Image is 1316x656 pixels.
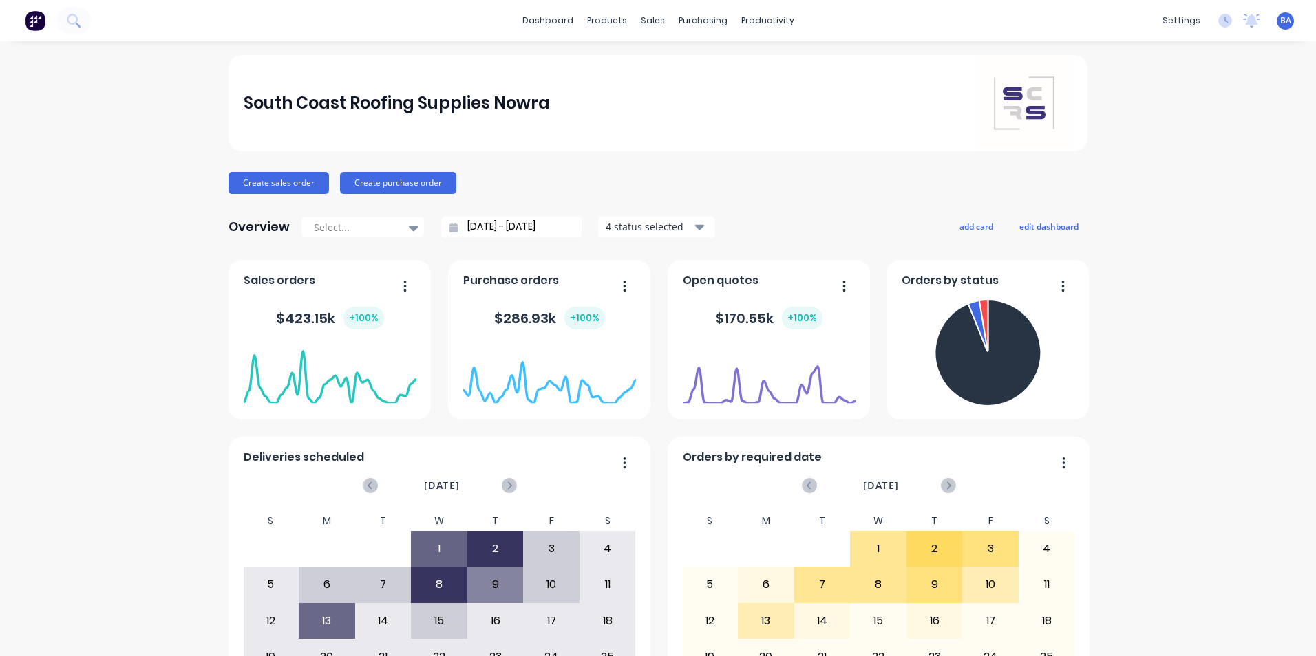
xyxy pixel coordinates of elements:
div: F [962,511,1019,531]
div: purchasing [672,10,734,31]
div: 9 [468,567,523,602]
div: sales [634,10,672,31]
div: M [738,511,794,531]
div: + 100 % [343,307,384,329]
div: 18 [580,604,635,638]
span: Orders by status [902,272,999,289]
div: 1 [851,532,906,566]
div: S [682,511,739,531]
div: S [243,511,299,531]
div: 14 [795,604,850,638]
div: S [1019,511,1075,531]
div: 7 [356,567,411,602]
div: S [580,511,636,531]
div: 8 [851,567,906,602]
span: Purchase orders [463,272,559,289]
button: Create purchase order [340,172,456,194]
div: 3 [963,532,1018,566]
div: + 100 % [782,307,822,329]
div: 12 [683,604,738,638]
div: 7 [795,567,850,602]
div: 10 [963,567,1018,602]
div: F [523,511,580,531]
div: 4 status selected [606,219,692,234]
div: $ 423.15k [276,307,384,329]
span: Sales orders [244,272,315,289]
div: 16 [907,604,962,638]
button: add card [951,217,1002,235]
div: W [850,511,906,531]
div: 6 [299,567,354,602]
div: 15 [851,604,906,638]
div: 9 [907,567,962,602]
div: settings [1156,10,1207,31]
div: M [299,511,355,531]
div: 5 [683,567,738,602]
button: edit dashboard [1010,217,1087,235]
div: $ 170.55k [715,307,822,329]
div: $ 286.93k [494,307,605,329]
div: 4 [580,532,635,566]
div: + 100 % [564,307,605,329]
div: 11 [580,567,635,602]
div: 3 [524,532,579,566]
div: 2 [468,532,523,566]
img: South Coast Roofing Supplies Nowra [976,55,1072,151]
div: 13 [299,604,354,638]
div: 1 [412,532,467,566]
button: Create sales order [229,172,329,194]
div: 16 [468,604,523,638]
div: 8 [412,567,467,602]
div: T [355,511,412,531]
div: 14 [356,604,411,638]
span: Orders by required date [683,449,822,466]
div: 10 [524,567,579,602]
div: 12 [244,604,299,638]
div: productivity [734,10,801,31]
span: BA [1280,14,1291,27]
div: Overview [229,213,290,241]
div: T [794,511,851,531]
div: 11 [1019,567,1074,602]
div: T [467,511,524,531]
div: 4 [1019,532,1074,566]
div: W [411,511,467,531]
span: Deliveries scheduled [244,449,364,466]
div: 2 [907,532,962,566]
button: 4 status selected [598,217,715,237]
div: 6 [739,567,794,602]
img: Factory [25,10,45,31]
div: 15 [412,604,467,638]
span: [DATE] [863,478,899,493]
div: T [906,511,963,531]
div: 13 [739,604,794,638]
div: South Coast Roofing Supplies Nowra [244,89,550,117]
span: Open quotes [683,272,758,289]
div: 5 [244,567,299,602]
div: products [580,10,634,31]
div: 17 [524,604,579,638]
span: [DATE] [424,478,460,493]
div: 17 [963,604,1018,638]
a: dashboard [516,10,580,31]
div: 18 [1019,604,1074,638]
